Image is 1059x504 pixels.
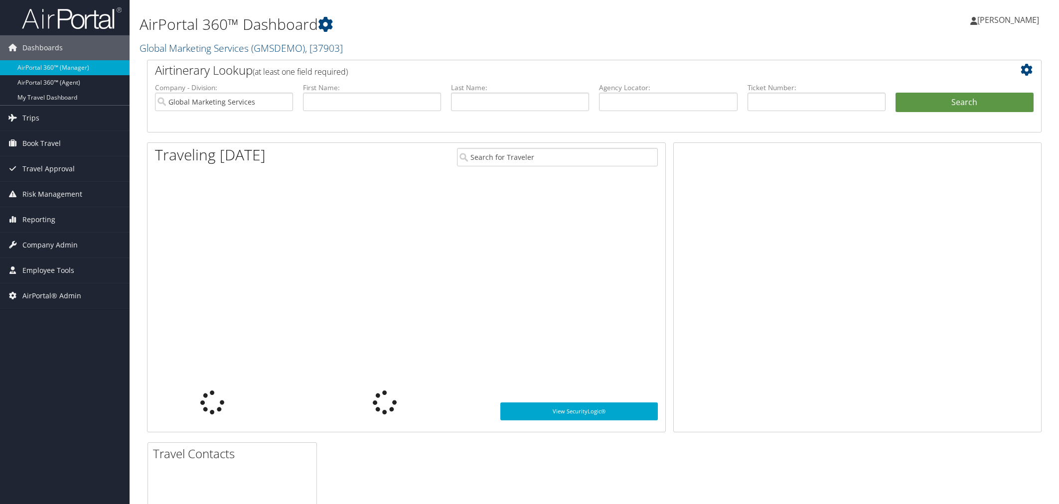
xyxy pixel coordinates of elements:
label: Last Name: [451,83,589,93]
span: , [ 37903 ] [305,41,343,55]
img: airportal-logo.png [22,6,122,30]
label: First Name: [303,83,441,93]
a: Global Marketing Services [140,41,343,55]
span: Dashboards [22,35,63,60]
a: [PERSON_NAME] [970,5,1049,35]
span: Company Admin [22,233,78,257]
span: Risk Management [22,182,82,207]
span: [PERSON_NAME] [977,14,1039,25]
span: (at least one field required) [253,66,348,77]
label: Company - Division: [155,83,293,93]
label: Agency Locator: [599,83,737,93]
span: ( GMSDEMO ) [251,41,305,55]
input: Search for Traveler [457,148,658,166]
h1: AirPortal 360™ Dashboard [140,14,746,35]
label: Ticket Number: [748,83,886,93]
span: Travel Approval [22,156,75,181]
span: Reporting [22,207,55,232]
h1: Traveling [DATE] [155,144,266,165]
span: Employee Tools [22,258,74,283]
span: Trips [22,106,39,130]
button: Search [896,93,1034,113]
span: AirPortal® Admin [22,283,81,308]
h2: Airtinerary Lookup [155,62,959,79]
a: View SecurityLogic® [500,402,658,420]
h2: Travel Contacts [153,445,316,462]
span: Book Travel [22,131,61,156]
